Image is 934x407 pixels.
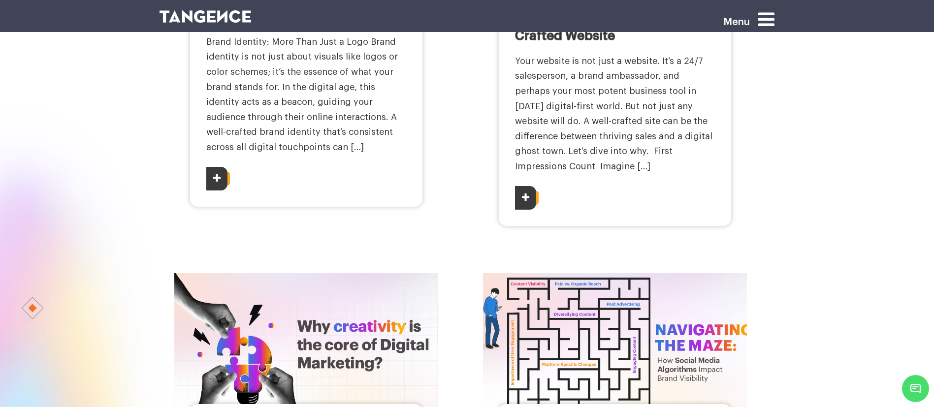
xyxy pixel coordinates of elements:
[160,10,252,23] img: logo SVG
[902,375,929,402] span: Chat Widget
[515,57,712,171] a: Your website is not just a website. It’s a 24/7 salesperson, a brand ambassador, and perhaps your...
